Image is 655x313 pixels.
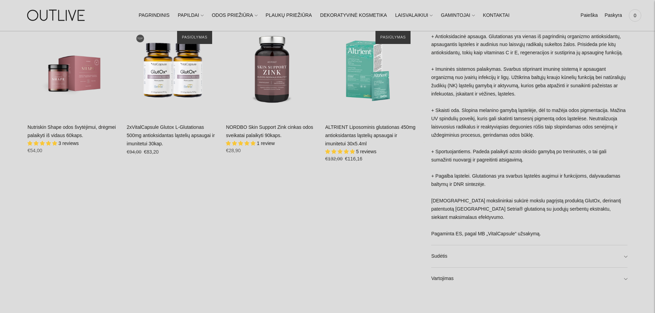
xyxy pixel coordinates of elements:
[320,8,387,23] a: DEKORATYVINĖ KOSMETIKA
[28,141,58,146] span: 5.00 stars
[325,124,416,146] a: ALTRIENT Liposominis glutationas 450mg antioksidantas ląstelių apsaugai ir imunitetui 30x5.4ml
[226,124,313,138] a: NORDBO Skin Support Zink cinkas odos sveikatai palaikyti 90kaps.
[441,8,474,23] a: GAMINTOJAI
[127,124,215,146] a: 2xVitalCapsule Glutox L-Glutationas 500mg antioksidantas ląstelių apsaugai ir imunitetui 30kap.
[395,8,433,23] a: LAISVALAIKIUI
[604,8,622,23] a: Paskyra
[212,8,258,23] a: ODOS PRIEŽIŪRA
[127,24,219,116] a: 2xVitalCapsule Glutox L-Glutationas 500mg antioksidantas ląstelių apsaugai ir imunitetui 30kap.
[483,8,510,23] a: KONTAKTAI
[58,141,79,146] span: 3 reviews
[325,149,356,154] span: 5.00 stars
[345,156,362,161] span: €116,16
[629,8,641,23] a: 0
[325,156,343,161] s: €132,00
[139,8,170,23] a: PAGRINDINIS
[431,245,627,267] a: Sudėtis
[630,11,640,20] span: 0
[226,148,241,153] span: €28,90
[356,149,376,154] span: 5 reviews
[127,149,142,155] s: €94,00
[226,141,257,146] span: 5.00 stars
[14,3,100,27] img: OUTLIVE
[28,124,116,138] a: Nutriskin Shape odos švytėjimui, drėgmei palaikyti iš vidaus 60kaps.
[28,24,120,116] a: Nutriskin Shape odos švytėjimui, drėgmei palaikyti iš vidaus 60kaps.
[266,8,312,23] a: PLAUKŲ PRIEŽIŪRA
[226,24,318,116] a: NORDBO Skin Support Zink cinkas odos sveikatai palaikyti 90kaps.
[144,149,159,155] span: €83,20
[431,268,627,290] a: Vartojimas
[325,24,418,116] a: ALTRIENT Liposominis glutationas 450mg antioksidantas ląstelių apsaugai ir imunitetui 30x5.4ml
[257,141,275,146] span: 1 review
[178,8,204,23] a: PAPILDAI
[581,8,598,23] a: Paieška
[28,148,42,153] span: €54,00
